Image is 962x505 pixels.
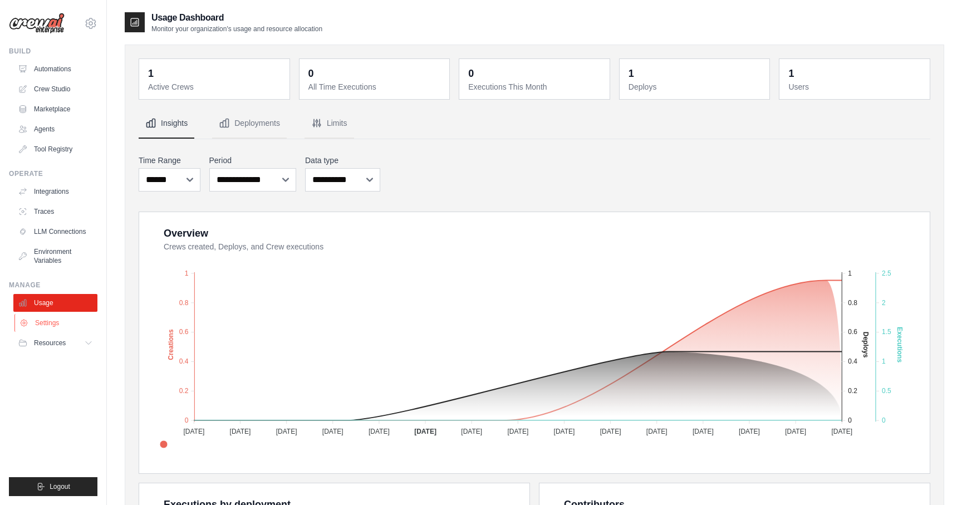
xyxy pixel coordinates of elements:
tspan: [DATE] [831,428,852,435]
text: Creations [167,329,175,360]
div: Operate [9,169,97,178]
a: Tool Registry [13,140,97,158]
dt: Active Crews [148,81,283,92]
div: 1 [629,66,634,81]
tspan: [DATE] [693,428,714,435]
tspan: 0.8 [848,299,857,307]
tspan: 0.5 [882,387,891,395]
span: Logout [50,482,70,491]
tspan: 1.5 [882,328,891,336]
tspan: 0.6 [179,328,189,336]
tspan: [DATE] [276,428,297,435]
tspan: 0.2 [179,387,189,395]
div: 0 [468,66,474,81]
tspan: [DATE] [600,428,621,435]
p: Monitor your organization's usage and resource allocation [151,24,322,33]
button: Logout [9,477,97,496]
a: Settings [14,314,99,332]
button: Limits [305,109,354,139]
tspan: 0.8 [179,299,189,307]
tspan: [DATE] [414,428,436,435]
h2: Usage Dashboard [151,11,322,24]
tspan: 0 [882,416,886,424]
div: Build [9,47,97,56]
a: Usage [13,294,97,312]
tspan: 2.5 [882,269,891,277]
div: Overview [164,225,208,241]
button: Deployments [212,109,287,139]
a: Integrations [13,183,97,200]
label: Time Range [139,155,200,166]
tspan: [DATE] [369,428,390,435]
tspan: 1 [848,269,852,277]
a: Crew Studio [13,80,97,98]
span: Resources [34,339,66,347]
dt: Deploys [629,81,763,92]
tspan: 2 [882,299,886,307]
button: Insights [139,109,194,139]
tspan: [DATE] [739,428,760,435]
text: Deploys [862,332,870,358]
text: Executions [896,327,904,362]
tspan: [DATE] [554,428,575,435]
div: 0 [308,66,314,81]
tspan: 0 [185,416,189,424]
a: Traces [13,203,97,220]
nav: Tabs [139,109,930,139]
tspan: 1 [882,357,886,365]
div: Manage [9,281,97,290]
div: 1 [788,66,794,81]
dt: All Time Executions [308,81,443,92]
tspan: [DATE] [507,428,528,435]
div: 1 [148,66,154,81]
a: Marketplace [13,100,97,118]
tspan: 0 [848,416,852,424]
tspan: [DATE] [461,428,482,435]
tspan: 0.6 [848,328,857,336]
tspan: 0.4 [179,357,189,365]
tspan: [DATE] [785,428,806,435]
label: Data type [305,155,380,166]
tspan: 1 [185,269,189,277]
a: LLM Connections [13,223,97,241]
tspan: [DATE] [183,428,204,435]
tspan: 0.2 [848,387,857,395]
a: Automations [13,60,97,78]
button: Resources [13,334,97,352]
img: Logo [9,13,65,34]
dt: Crews created, Deploys, and Crew executions [164,241,916,252]
tspan: 0.4 [848,357,857,365]
tspan: [DATE] [322,428,343,435]
tspan: [DATE] [230,428,251,435]
tspan: [DATE] [646,428,667,435]
a: Agents [13,120,97,138]
a: Environment Variables [13,243,97,269]
dt: Users [788,81,923,92]
label: Period [209,155,297,166]
dt: Executions This Month [468,81,603,92]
